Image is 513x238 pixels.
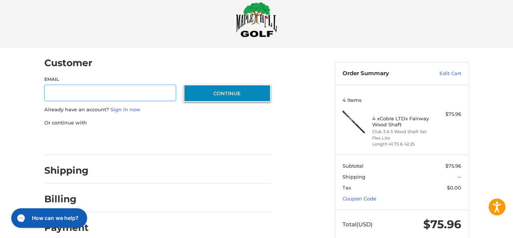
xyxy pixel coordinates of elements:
[236,2,277,37] img: Maple Hill Golf
[169,134,225,147] iframe: PayPal-venmo
[44,106,271,114] p: Already have an account?
[445,163,461,169] span: $75.96
[447,185,461,191] span: $0.00
[423,70,461,77] a: Edit Cart
[42,134,98,147] iframe: PayPal-paypal
[8,206,89,230] iframe: Gorgias live chat messenger
[343,221,373,228] span: Total (USD)
[372,135,430,141] li: Flex Lite
[372,141,430,147] li: Length 41.75 & 42.25
[423,217,461,231] span: $75.96
[343,174,365,180] span: Shipping
[372,115,430,128] h4: 4 x Cobra LTDx Fairway Wood Shaft
[343,185,351,191] span: Tax
[44,76,177,83] label: Email
[44,165,89,176] h2: Shipping
[106,134,162,147] iframe: PayPal-paylater
[44,57,92,69] h2: Customer
[372,129,430,135] li: Club 3 & 5 Wood Shaft Set
[457,174,461,180] span: --
[432,111,461,118] div: $75.96
[44,193,88,205] h2: Billing
[184,85,271,102] button: Continue
[343,70,423,77] h3: Order Summary
[343,97,461,103] h3: 4 Items
[110,106,140,112] a: Sign in now
[343,163,364,169] span: Subtotal
[343,196,376,202] a: Coupon Code
[44,119,271,127] p: Or continue with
